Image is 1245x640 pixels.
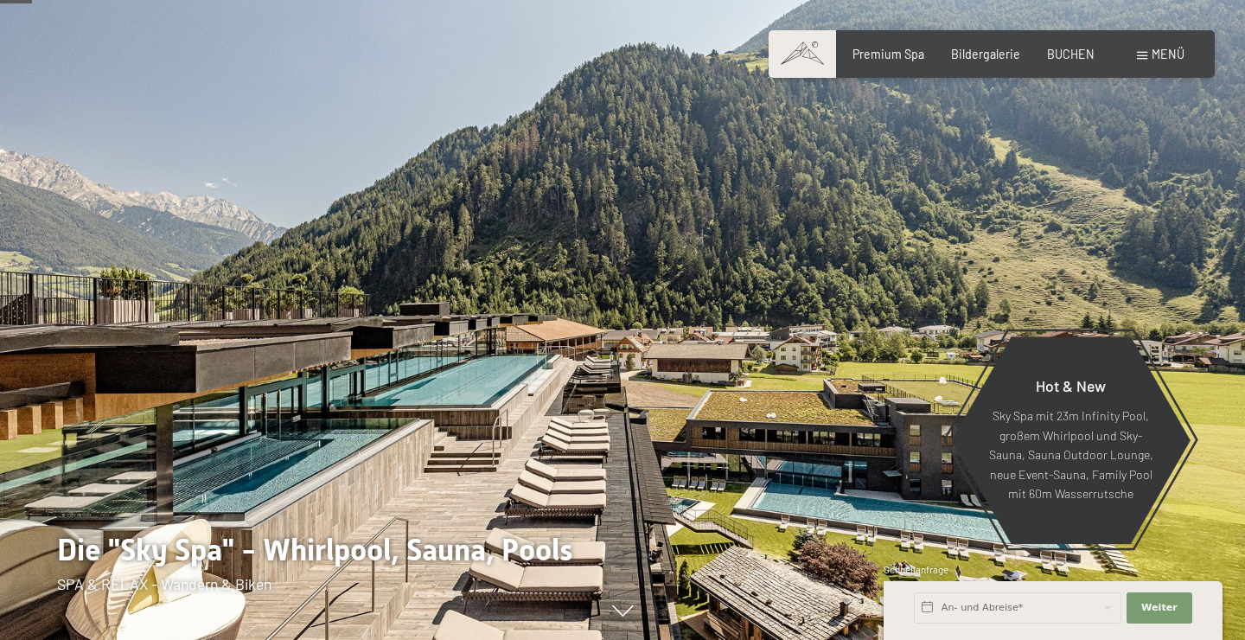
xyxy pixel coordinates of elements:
a: Premium Spa [852,47,924,61]
button: Weiter [1127,592,1192,624]
span: Weiter [1141,601,1178,615]
a: Hot & New Sky Spa mit 23m Infinity Pool, großem Whirlpool und Sky-Sauna, Sauna Outdoor Lounge, ne... [950,336,1191,545]
p: Sky Spa mit 23m Infinity Pool, großem Whirlpool und Sky-Sauna, Sauna Outdoor Lounge, neue Event-S... [988,406,1153,504]
span: Menü [1152,47,1184,61]
span: Schnellanfrage [884,564,948,575]
span: Hot & New [1036,376,1106,395]
a: BUCHEN [1047,47,1095,61]
a: Bildergalerie [951,47,1020,61]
